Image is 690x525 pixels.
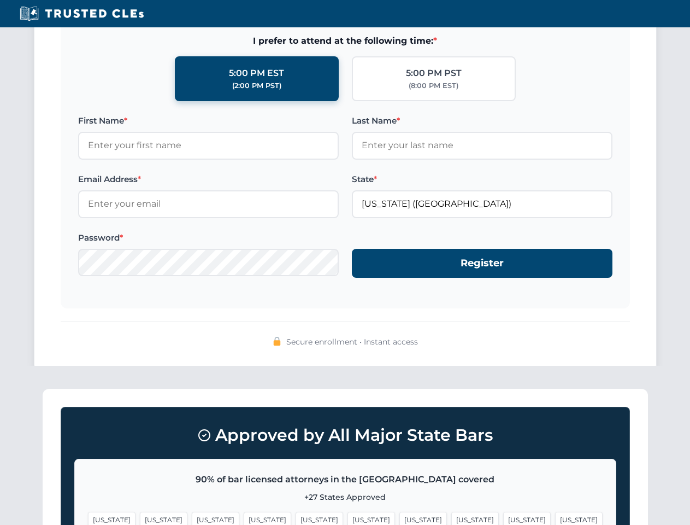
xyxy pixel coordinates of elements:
[352,249,612,278] button: Register
[352,114,612,127] label: Last Name
[16,5,147,22] img: Trusted CLEs
[352,190,612,218] input: Florida (FL)
[406,66,462,80] div: 5:00 PM PST
[286,336,418,348] span: Secure enrollment • Instant access
[232,80,281,91] div: (2:00 PM PST)
[88,491,603,503] p: +27 States Approved
[78,132,339,159] input: Enter your first name
[78,231,339,244] label: Password
[78,114,339,127] label: First Name
[74,421,616,450] h3: Approved by All Major State Bars
[78,190,339,218] input: Enter your email
[78,34,612,48] span: I prefer to attend at the following time:
[352,173,612,186] label: State
[352,132,612,159] input: Enter your last name
[78,173,339,186] label: Email Address
[409,80,458,91] div: (8:00 PM EST)
[229,66,284,80] div: 5:00 PM EST
[88,472,603,487] p: 90% of bar licensed attorneys in the [GEOGRAPHIC_DATA] covered
[273,337,281,346] img: 🔒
